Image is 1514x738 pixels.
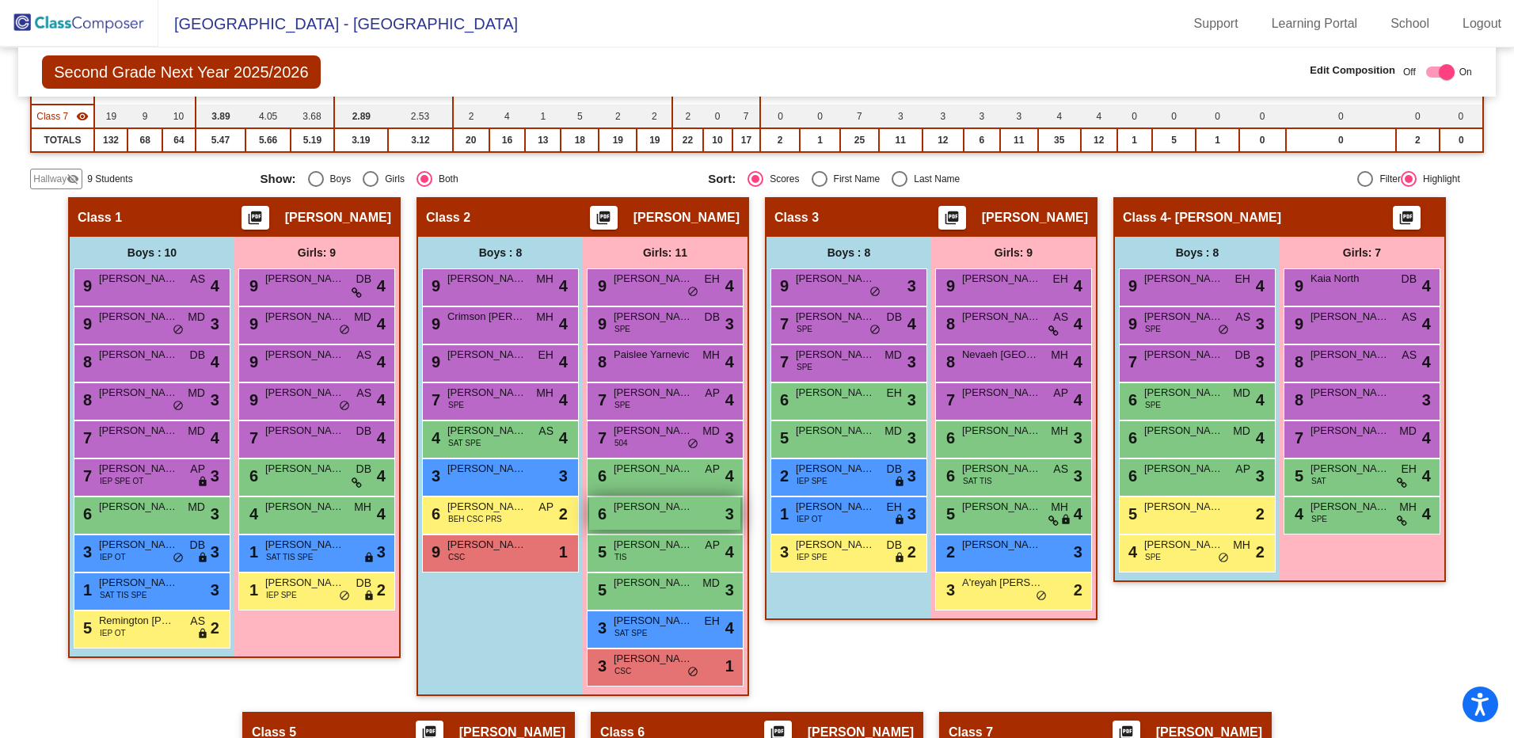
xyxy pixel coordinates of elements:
span: 9 [428,353,440,371]
td: 2 [760,128,800,152]
span: SPE [614,323,630,335]
span: DB [356,423,371,439]
span: Second Grade Next Year 2025/2026 [42,55,320,89]
td: 2 [599,105,637,128]
span: 4 [1074,388,1082,412]
span: 9 [942,277,955,295]
td: 3 [922,105,964,128]
td: 0 [1286,105,1396,128]
td: 5.66 [245,128,291,152]
span: SPE [797,323,812,335]
span: [PERSON_NAME] [265,271,344,287]
span: 4 [1422,350,1431,374]
span: 9 [245,277,258,295]
span: 3 [1074,426,1082,450]
mat-icon: picture_as_pdf [942,210,961,232]
div: Boys : 10 [70,237,234,268]
span: 4 [1074,274,1082,298]
td: 0 [1117,105,1152,128]
span: [PERSON_NAME] [962,271,1041,287]
span: [PERSON_NAME] [1310,309,1390,325]
td: 10 [162,105,196,128]
span: 9 [79,315,92,333]
span: DB [356,271,371,287]
span: AP [705,385,720,401]
td: 17 [732,128,761,152]
span: [PERSON_NAME] [265,423,344,439]
span: 4 [1074,350,1082,374]
span: [PERSON_NAME] [982,210,1088,226]
td: 4.05 [245,105,291,128]
span: 4 [559,350,568,374]
td: 10 [703,128,732,152]
span: Sort: [708,172,736,186]
span: [PERSON_NAME] [962,309,1041,325]
div: Last Name [907,172,960,186]
span: Class 2 [426,210,470,226]
span: do_not_disturb_alt [339,400,350,413]
span: EH [705,271,720,287]
td: 4 [1081,105,1117,128]
span: AS [1235,309,1250,325]
mat-icon: visibility [76,110,89,123]
span: 7 [245,429,258,447]
span: 4 [377,350,386,374]
td: 22 [672,128,702,152]
span: 7 [942,391,955,409]
span: Edit Composition [1310,63,1395,78]
span: 7 [1124,353,1137,371]
span: 3 [907,274,916,298]
span: 4 [559,426,568,450]
td: 3.12 [388,128,453,152]
td: 6 [964,128,1000,152]
span: 7 [776,353,789,371]
td: 0 [1152,105,1196,128]
span: EH [1053,271,1068,287]
td: 4 [1038,105,1081,128]
span: do_not_disturb_alt [173,324,184,337]
span: 9 [1291,277,1303,295]
span: Nevaeh [GEOGRAPHIC_DATA] [962,347,1041,363]
span: [PERSON_NAME] [614,271,693,287]
span: Kaia North [1310,271,1390,287]
span: 4 [1256,274,1265,298]
td: 7 [732,105,761,128]
span: do_not_disturb_alt [1218,324,1229,337]
span: AS [1402,347,1417,363]
span: AS [356,347,371,363]
span: [PERSON_NAME] [PERSON_NAME] [796,423,875,439]
div: Filter [1373,172,1401,186]
span: AS [356,385,371,401]
td: 2.89 [334,105,388,128]
button: Print Students Details [590,206,618,230]
span: DB [190,347,205,363]
div: Boys : 8 [418,237,583,268]
span: 6 [776,391,789,409]
span: [PERSON_NAME] [285,210,391,226]
mat-radio-group: Select an option [261,171,697,187]
span: 504 [614,437,628,449]
td: 68 [127,128,162,152]
span: 9 [79,277,92,295]
span: 8 [594,353,607,371]
span: 4 [559,274,568,298]
span: EH [538,347,553,363]
span: [GEOGRAPHIC_DATA] - [GEOGRAPHIC_DATA] [158,11,518,36]
span: 4 [428,429,440,447]
button: Print Students Details [1393,206,1421,230]
span: SPE [1145,323,1161,335]
td: 12 [922,128,964,152]
span: 4 [377,388,386,412]
span: 4 [377,312,386,336]
span: [PERSON_NAME] [99,347,178,363]
span: Class 1 [78,210,122,226]
td: 3.68 [291,105,334,128]
td: 0 [703,105,732,128]
span: 4 [211,274,219,298]
span: EH [887,385,902,401]
span: SAT SPE [448,437,481,449]
span: do_not_disturb_alt [869,286,881,299]
td: 2 [453,105,489,128]
td: 3 [879,105,922,128]
span: 8 [1291,391,1303,409]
